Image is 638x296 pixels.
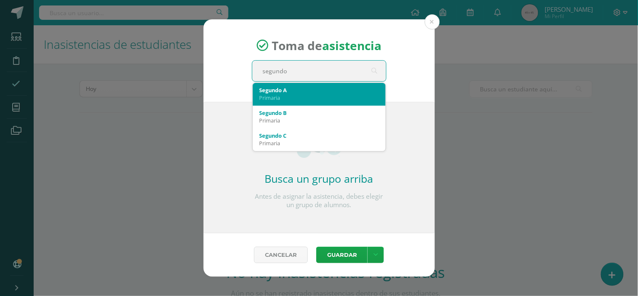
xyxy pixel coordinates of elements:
[322,37,381,53] strong: asistencia
[259,117,379,124] div: Primaria
[259,132,379,139] div: Segundo C
[254,247,308,263] a: Cancelar
[259,139,379,147] div: Primaria
[252,192,387,209] p: Antes de asignar la asistencia, debes elegir un grupo de alumnos.
[272,37,381,53] span: Toma de
[425,14,440,29] button: Close (Esc)
[316,247,368,263] button: Guardar
[259,94,379,101] div: Primaria
[252,61,386,81] input: Busca un grado o sección aquí...
[252,171,387,186] h2: Busca un grupo arriba
[259,109,379,117] div: Segundo B
[259,86,379,94] div: Segundo A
